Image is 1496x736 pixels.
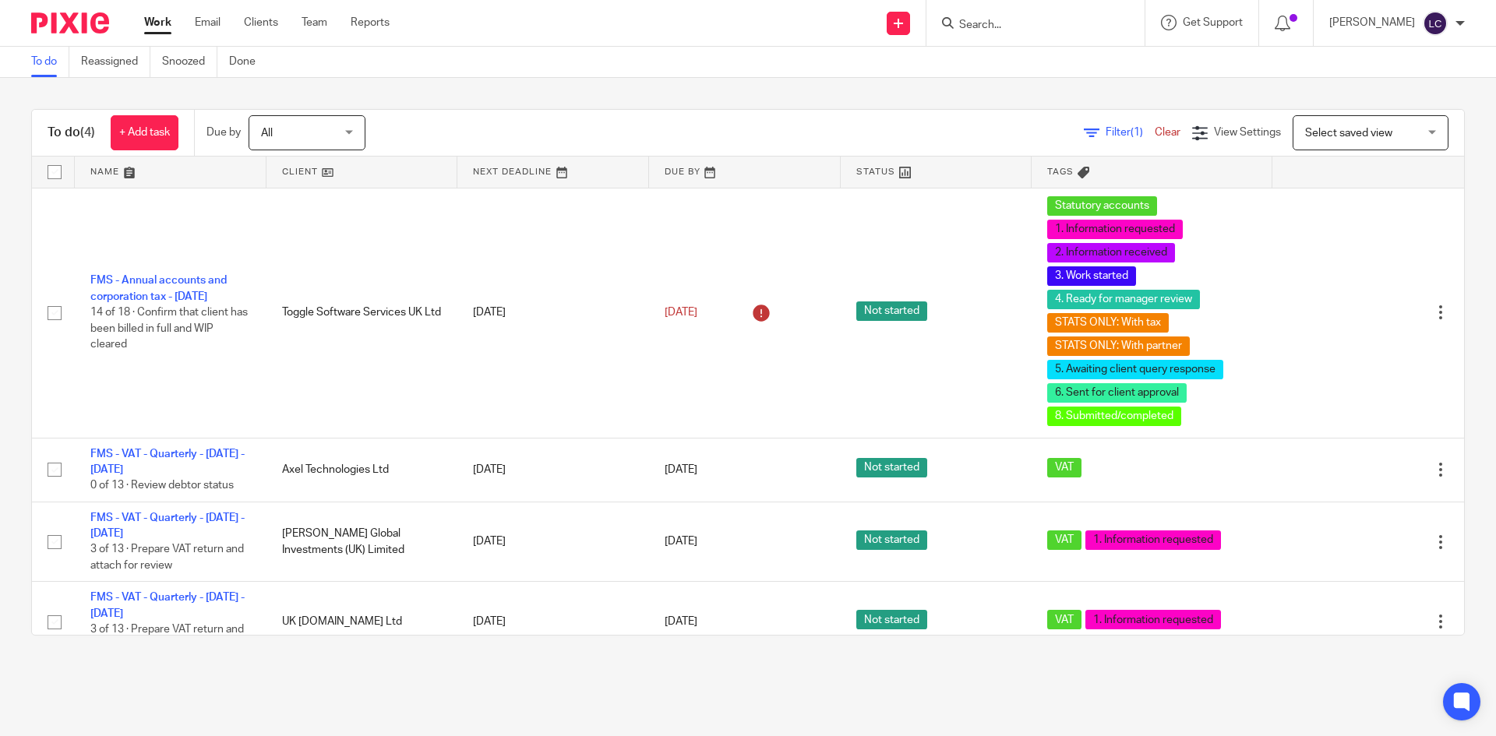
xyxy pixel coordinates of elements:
img: Pixie [31,12,109,33]
a: Team [302,15,327,30]
span: [DATE] [665,616,697,627]
span: 0 of 13 · Review debtor status [90,480,234,491]
a: FMS - VAT - Quarterly - [DATE] - [DATE] [90,512,245,539]
span: [DATE] [665,307,697,318]
span: 1. Information requested [1085,610,1221,629]
span: 4. Ready for manager review [1047,290,1200,309]
span: STATS ONLY: With tax [1047,313,1169,333]
span: 8. Submitted/completed [1047,407,1181,426]
span: 1. Information requested [1085,530,1221,550]
p: [PERSON_NAME] [1329,15,1415,30]
span: Not started [856,530,927,550]
span: VAT [1047,530,1081,550]
td: [DATE] [457,188,649,438]
a: + Add task [111,115,178,150]
a: FMS - VAT - Quarterly - [DATE] - [DATE] [90,449,245,475]
a: Done [229,47,267,77]
td: [DATE] [457,582,649,661]
a: Email [195,15,221,30]
span: 3 of 13 · Prepare VAT return and attach for review [90,624,244,651]
p: Due by [206,125,241,140]
a: Reports [351,15,390,30]
h1: To do [48,125,95,141]
span: 14 of 18 · Confirm that client has been billed in full and WIP cleared [90,307,248,350]
input: Search [958,19,1098,33]
span: View Settings [1214,127,1281,138]
td: [PERSON_NAME] Global Investments (UK) Limited [266,502,458,582]
span: [DATE] [665,537,697,548]
td: [DATE] [457,502,649,582]
span: All [261,128,273,139]
span: 3 of 13 · Prepare VAT return and attach for review [90,544,244,572]
span: 6. Sent for client approval [1047,383,1187,403]
span: (1) [1131,127,1143,138]
span: Get Support [1183,17,1243,28]
span: Not started [856,610,927,629]
span: Not started [856,458,927,477]
span: Statutory accounts [1047,196,1157,216]
span: VAT [1047,458,1081,477]
span: VAT [1047,610,1081,629]
span: Not started [856,301,927,321]
a: Clients [244,15,278,30]
td: Axel Technologies Ltd [266,438,458,502]
a: Work [144,15,171,30]
td: [DATE] [457,438,649,502]
td: UK [DOMAIN_NAME] Ltd [266,582,458,661]
span: 5. Awaiting client query response [1047,360,1223,379]
img: svg%3E [1423,11,1448,36]
span: Filter [1106,127,1155,138]
span: (4) [80,126,95,139]
span: 1. Information requested [1047,220,1183,239]
td: Toggle Software Services UK Ltd [266,188,458,438]
a: Snoozed [162,47,217,77]
span: 3. Work started [1047,266,1136,286]
span: 2. Information received [1047,243,1175,262]
span: Select saved view [1305,128,1392,139]
a: Reassigned [81,47,150,77]
a: FMS - VAT - Quarterly - [DATE] - [DATE] [90,592,245,618]
a: Clear [1155,127,1180,138]
a: To do [31,47,69,77]
span: STATS ONLY: With partner [1047,336,1190,356]
span: Tags [1047,167,1074,176]
span: [DATE] [665,464,697,475]
a: FMS - Annual accounts and corporation tax - [DATE] [90,275,227,301]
